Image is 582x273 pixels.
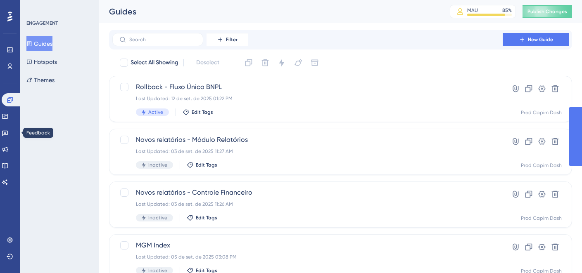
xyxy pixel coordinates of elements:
[148,162,167,168] span: Inactive
[136,95,479,102] div: Last Updated: 12 de set. de 2025 01:22 PM
[523,5,572,18] button: Publish Changes
[26,73,55,87] button: Themes
[26,36,52,51] button: Guides
[521,162,562,169] div: Prod Capim Dash
[148,109,163,115] span: Active
[207,33,248,46] button: Filter
[502,7,512,14] div: 85 %
[136,254,479,260] div: Last Updated: 05 de set. de 2025 03:08 PM
[547,240,572,265] iframe: UserGuiding AI Assistant Launcher
[187,162,217,168] button: Edit Tags
[131,58,178,68] span: Select All Showing
[109,6,429,17] div: Guides
[26,54,57,69] button: Hotspots
[196,214,217,221] span: Edit Tags
[129,37,196,42] input: Search
[192,109,213,115] span: Edit Tags
[521,109,562,116] div: Prod Capim Dash
[226,36,238,43] span: Filter
[189,55,227,70] button: Deselect
[136,201,479,207] div: Last Updated: 03 de set. de 2025 11:26 AM
[148,214,167,221] span: Inactive
[136,188,479,198] span: Novos relatórios - Controle Financeiro
[528,36,553,43] span: New Guide
[183,109,213,115] button: Edit Tags
[26,20,58,26] div: ENGAGEMENT
[136,135,479,145] span: Novos relatórios - Módulo Relatórios
[136,148,479,155] div: Last Updated: 03 de set. de 2025 11:27 AM
[521,215,562,221] div: Prod Capim Dash
[467,7,478,14] div: MAU
[196,58,219,68] span: Deselect
[136,82,479,92] span: Rollback - Fluxo Único BNPL
[187,214,217,221] button: Edit Tags
[136,240,479,250] span: MGM Index
[503,33,569,46] button: New Guide
[196,162,217,168] span: Edit Tags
